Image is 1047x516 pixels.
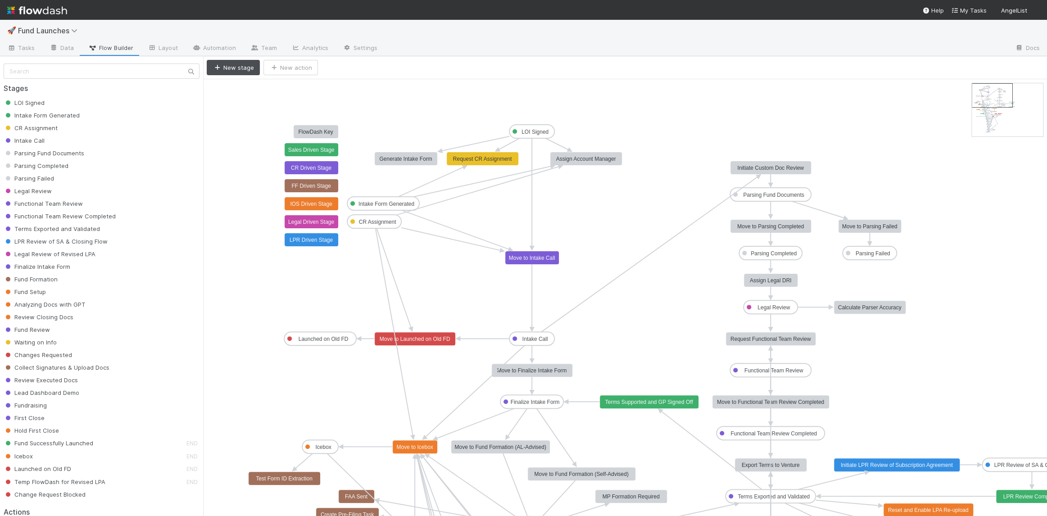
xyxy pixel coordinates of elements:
[4,149,84,157] span: Parsing Fund Documents
[1008,41,1047,56] a: Docs
[88,43,133,52] span: Flow Builder
[4,326,50,333] span: Fund Review
[299,336,349,342] text: Launched on Old FD
[841,462,953,468] text: Initiate LPR Review of Subscription Agreement
[757,304,790,311] text: Legal Review
[4,313,73,321] span: Review Closing Docs
[4,124,58,131] span: CR Assignment
[42,41,81,56] a: Data
[288,219,334,225] text: Legal Driven Stage
[4,137,45,144] span: Intake Call
[4,200,83,207] span: Functional Team Review
[359,219,396,225] text: CR Assignment
[290,201,332,207] text: IOS Driven Stage
[4,276,58,283] span: Fund Formation
[888,507,969,513] text: Reset and Enable LPA Re-upload
[605,399,693,405] text: Terms Supported and GP Signed Off
[345,493,368,500] text: FAA Sent
[521,129,548,135] text: LOI Signed
[4,213,116,220] span: Functional Team Review Completed
[243,41,284,56] a: Team
[7,27,16,34] span: 🚀
[4,339,57,346] span: Waiting on Info
[856,250,890,257] text: Parsing Failed
[4,478,105,485] span: Temp FlowDash for Revised LPA
[4,389,79,396] span: Lead Dashboard Demo
[335,41,385,56] a: Settings
[751,250,797,257] text: Parsing Completed
[81,41,141,56] a: Flow Builder
[186,440,198,447] small: END
[284,41,335,56] a: Analytics
[511,399,560,405] text: Finalize Intake Form
[291,183,331,189] text: FF Driven Stage
[4,99,45,106] span: LOI Signed
[454,444,546,450] text: Move to Fund Formation (AL-Advised)
[4,351,72,358] span: Changes Requested
[838,304,902,311] text: Calculate Parser Accuracy
[4,63,199,79] input: Search
[717,399,824,405] text: Move to Functional Team Review Completed
[7,3,67,18] img: logo-inverted-e16ddd16eac7371096b0.svg
[744,367,803,374] text: Functional Team Review
[497,367,567,374] text: Move to Finalize Intake Form
[737,223,804,230] text: Move to Parsing Completed
[556,156,616,162] text: Assign Account Manager
[4,402,47,409] span: Fundraising
[358,201,414,207] text: Intake Form Generated
[4,250,95,258] span: Legal Review of Revised LPA
[509,255,555,261] text: Move to Intake Call
[4,465,71,472] span: Launched on Old FD
[737,165,804,171] text: Initiate Custom Doc Review
[730,336,811,342] text: Request Functional Team Review
[4,225,100,232] span: Terms Exported and Validated
[4,491,86,498] span: Change Request Blocked
[396,444,433,450] text: Move to Icebox
[4,427,59,434] span: Hold First Close
[842,223,897,230] text: Move to Parsing Failed
[4,376,78,384] span: Review Executed Docs
[4,238,108,245] span: LPR Review of SA & Closing Flow
[4,414,45,421] span: First Close
[207,60,260,75] button: New stage
[185,41,243,56] a: Automation
[290,237,333,243] text: LPR Driven Stage
[743,192,804,198] text: Parsing Fund Documents
[186,453,198,460] small: END
[186,479,198,485] small: END
[4,162,68,169] span: Parsing Completed
[315,444,331,450] text: Icebox
[141,41,185,56] a: Layout
[4,288,46,295] span: Fund Setup
[18,26,82,35] span: Fund Launches
[4,364,109,371] span: Collect Signatures & Upload Docs
[7,43,35,52] span: Tasks
[738,493,810,500] text: Terms Exported and Validated
[951,7,987,14] span: My Tasks
[263,60,318,75] button: New action
[602,493,659,500] text: MP Formation Required
[534,471,628,477] text: Move to Fund Formation (Self-Advised)
[742,462,800,468] text: Export Terms to Venture
[186,466,198,472] small: END
[730,430,817,437] text: Functional Team Review Completed
[4,175,54,182] span: Parsing Failed
[522,336,548,342] text: Intake Call
[379,156,432,162] text: Generate Intake Form
[951,6,987,15] a: My Tasks
[1031,6,1040,15] img: avatar_6177bb6d-328c-44fd-b6eb-4ffceaabafa4.png
[4,263,70,270] span: Finalize Intake Form
[4,187,52,195] span: Legal Review
[4,301,86,308] span: Analyzing Docs with GPT
[291,165,331,171] text: CR Driven Stage
[4,453,33,460] span: Icebox
[380,336,450,342] text: Move to Launched on Old FD
[288,147,335,153] text: Sales Driven Stage
[4,84,199,93] h2: Stages
[298,129,333,135] text: FlowDash Key
[922,6,944,15] div: Help
[750,277,792,284] text: Assign Legal DRI
[1001,7,1027,14] span: AngelList
[4,439,93,447] span: Fund Successfully Launched
[453,156,512,162] text: Request CR Assignment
